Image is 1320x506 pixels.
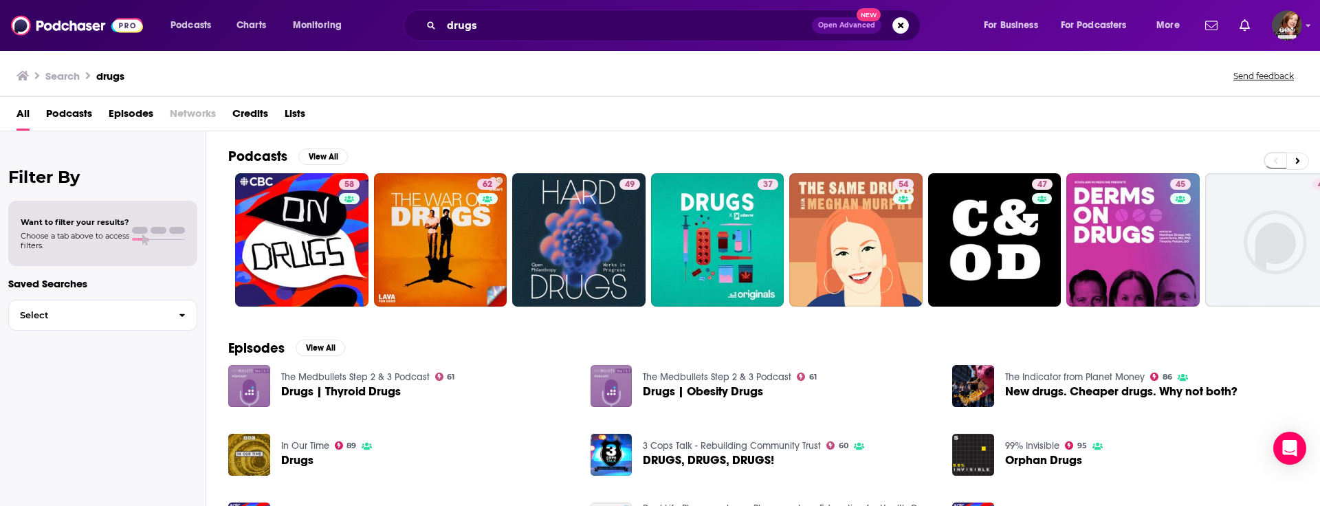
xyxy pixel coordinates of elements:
span: DRUGS, DRUGS, DRUGS! [643,454,774,466]
a: New drugs. Cheaper drugs. Why not both? [1005,386,1237,397]
span: 61 [809,374,817,380]
h3: Search [45,69,80,82]
a: 61 [435,373,455,381]
a: Lists [285,102,305,131]
h2: Episodes [228,340,285,357]
span: 37 [763,178,773,192]
a: Podcasts [46,102,92,131]
button: Open AdvancedNew [812,17,881,34]
span: Logged in as pamelastevensmedia [1272,10,1302,41]
button: open menu [161,14,229,36]
span: Podcasts [170,16,211,35]
button: open menu [1052,14,1147,36]
a: 45 [1066,173,1200,307]
h3: drugs [96,69,124,82]
a: PodcastsView All [228,148,348,165]
button: open menu [283,14,360,36]
span: More [1156,16,1180,35]
span: Networks [170,102,216,131]
a: 45 [1170,179,1191,190]
a: 49 [619,179,640,190]
a: The Medbullets Step 2 & 3 Podcast [281,371,430,383]
button: Select [8,300,197,331]
span: 86 [1163,374,1172,380]
a: Show notifications dropdown [1200,14,1223,37]
button: open menu [1147,14,1197,36]
img: Drugs | Obesity Drugs [591,365,632,407]
a: 37 [758,179,778,190]
a: Drugs [281,454,313,466]
a: The Indicator from Planet Money [1005,371,1145,383]
span: Monitoring [293,16,342,35]
img: Podchaser - Follow, Share and Rate Podcasts [11,12,143,38]
span: 62 [483,178,492,192]
a: All [16,102,30,131]
img: Orphan Drugs [952,434,994,476]
span: Open Advanced [818,22,875,29]
img: DRUGS, DRUGS, DRUGS! [591,434,632,476]
a: 58 [235,173,368,307]
a: Show notifications dropdown [1234,14,1255,37]
span: Choose a tab above to access filters. [21,231,129,250]
span: For Business [984,16,1038,35]
button: View All [298,148,348,165]
a: 58 [339,179,360,190]
a: 99% Invisible [1005,440,1059,452]
a: 3 Cops Talk - Rebuilding Community Trust [643,440,821,452]
a: 37 [651,173,784,307]
a: 54 [789,173,923,307]
div: Search podcasts, credits, & more... [417,10,934,41]
span: 45 [1176,178,1185,192]
a: 61 [797,373,817,381]
a: 49 [512,173,646,307]
p: Saved Searches [8,277,197,290]
h2: Podcasts [228,148,287,165]
a: In Our Time [281,440,329,452]
img: Drugs | Thyroid Drugs [228,365,270,407]
a: New drugs. Cheaper drugs. Why not both? [952,365,994,407]
span: 47 [1037,178,1047,192]
a: Orphan Drugs [1005,454,1082,466]
a: 47 [1032,179,1053,190]
span: 60 [839,443,848,449]
img: User Profile [1272,10,1302,41]
span: 58 [344,178,354,192]
span: Select [9,311,168,320]
span: 95 [1077,443,1087,449]
a: Credits [232,102,268,131]
a: 54 [893,179,914,190]
a: 86 [1150,373,1172,381]
h2: Filter By [8,167,197,187]
a: 89 [335,441,357,450]
a: 60 [826,441,848,450]
button: open menu [974,14,1055,36]
a: 47 [928,173,1061,307]
span: Episodes [109,102,153,131]
img: Drugs [228,434,270,476]
span: 49 [625,178,635,192]
span: Want to filter your results? [21,217,129,227]
span: Charts [236,16,266,35]
span: 54 [899,178,908,192]
a: EpisodesView All [228,340,345,357]
div: Open Intercom Messenger [1273,432,1306,465]
a: 62 [374,173,507,307]
a: Drugs | Obesity Drugs [643,386,763,397]
span: New [857,8,881,21]
input: Search podcasts, credits, & more... [441,14,812,36]
a: Drugs | Thyroid Drugs [281,386,401,397]
a: Charts [228,14,274,36]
